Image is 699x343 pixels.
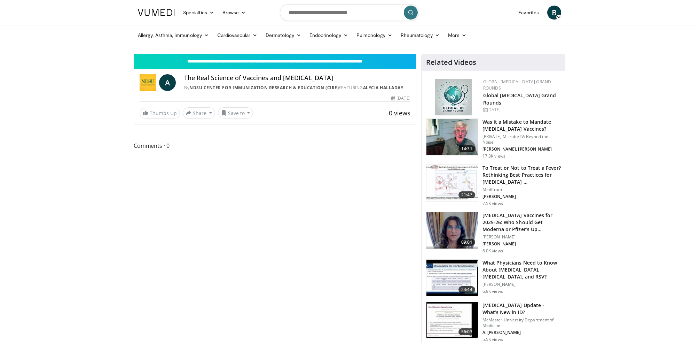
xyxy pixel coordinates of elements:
[458,145,475,152] span: 14:31
[482,194,561,199] p: [PERSON_NAME]
[483,107,559,113] div: [DATE]
[184,74,410,82] h4: The Real Science of Vaccines and [MEDICAL_DATA]
[458,191,475,198] span: 21:47
[444,28,471,42] a: More
[458,239,475,246] span: 09:01
[280,4,419,21] input: Search topics, interventions
[189,85,339,91] a: NDSU Center for Immunization Research & Education (CIRE)
[389,109,410,117] span: 0 views
[482,153,505,159] p: 17.3K views
[435,79,472,115] img: e456a1d5-25c5-46f9-913a-7a343587d2a7.png.150x105_q85_autocrop_double_scale_upscale_version-0.2.png
[183,107,215,119] button: Share
[482,302,561,316] h3: [MEDICAL_DATA] Update - What’s New in ID?
[134,141,416,150] span: Comments 0
[482,241,561,247] p: [PERSON_NAME]
[426,259,561,296] a: 24:44 What Physicians Need to Know About [MEDICAL_DATA], [MEDICAL_DATA], and RSV? [PERSON_NAME] 6...
[482,187,561,192] p: MedCram
[426,119,561,159] a: 14:31 Was it a Mistake to Mandate [MEDICAL_DATA] Vaccines? [PRIVATE] MicrobeTV: Beyond the Noise ...
[458,328,475,335] span: 56:03
[218,107,253,119] button: Save to
[482,337,503,342] p: 5.5K views
[305,28,352,42] a: Endocrinology
[482,330,561,335] p: A. [PERSON_NAME]
[159,74,176,91] a: A
[426,58,476,67] h4: Related Videos
[134,28,213,42] a: Allergy, Asthma, Immunology
[426,165,561,206] a: 21:47 To Treat or Not to Treat a Fever? Rethinking Best Practices for [MEDICAL_DATA] … MedCram [P...
[140,108,180,119] a: Thumbs Up
[482,119,561,132] h3: Was it a Mistake to Mandate [MEDICAL_DATA] Vaccines?
[363,85,403,91] a: Alycia Halladay
[482,212,561,233] h3: [MEDICAL_DATA] Vaccines for 2025-26: Who Should Get Moderna or Pfizer’s Up…
[426,260,478,296] img: 91589b0f-a920-456c-982d-84c13c387289.150x105_q85_crop-smart_upscale.jpg
[482,248,503,254] p: 6.0K views
[138,9,175,16] img: VuMedi Logo
[483,79,551,91] a: Global [MEDICAL_DATA] Grand Rounds
[426,302,478,338] img: 98142e78-5af4-4da4-a248-a3d154539079.150x105_q85_crop-smart_upscale.jpg
[391,95,410,101] div: [DATE]
[213,28,261,42] a: Cardiovascular
[426,119,478,155] img: f91047f4-3b1b-4007-8c78-6eacab5e8334.150x105_q85_crop-smart_upscale.jpg
[482,289,503,294] p: 6.9K views
[352,28,396,42] a: Pulmonology
[184,85,410,91] div: By FEATURING
[482,234,561,240] p: [PERSON_NAME]
[179,6,218,20] a: Specialties
[547,6,561,20] a: B
[426,212,561,254] a: 09:01 [MEDICAL_DATA] Vaccines for 2025-26: Who Should Get Moderna or Pfizer’s Up… [PERSON_NAME] [...
[482,282,561,287] p: [PERSON_NAME]
[483,92,556,106] a: Global [MEDICAL_DATA] Grand Rounds
[482,146,561,152] p: [PERSON_NAME], [PERSON_NAME]
[261,28,305,42] a: Dermatology
[482,259,561,280] h3: What Physicians Need to Know About [MEDICAL_DATA], [MEDICAL_DATA], and RSV?
[458,286,475,293] span: 24:44
[426,302,561,342] a: 56:03 [MEDICAL_DATA] Update - What’s New in ID? McMaster University Department of Medicine A. [PE...
[426,165,478,201] img: 17417671-29c8-401a-9d06-236fa126b08d.150x105_q85_crop-smart_upscale.jpg
[514,6,543,20] a: Favorites
[482,201,503,206] p: 7.5K views
[482,317,561,328] p: McMaster University Department of Medicine
[426,212,478,249] img: 4e370bb1-17f0-4657-a42f-9b995da70d2f.png.150x105_q85_crop-smart_upscale.png
[482,134,561,145] p: [PRIVATE] MicrobeTV: Beyond the Noise
[482,165,561,185] h3: To Treat or Not to Treat a Fever? Rethinking Best Practices for [MEDICAL_DATA] …
[218,6,250,20] a: Browse
[396,28,444,42] a: Rheumatology
[140,74,156,91] img: NDSU Center for Immunization Research & Education (CIRE)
